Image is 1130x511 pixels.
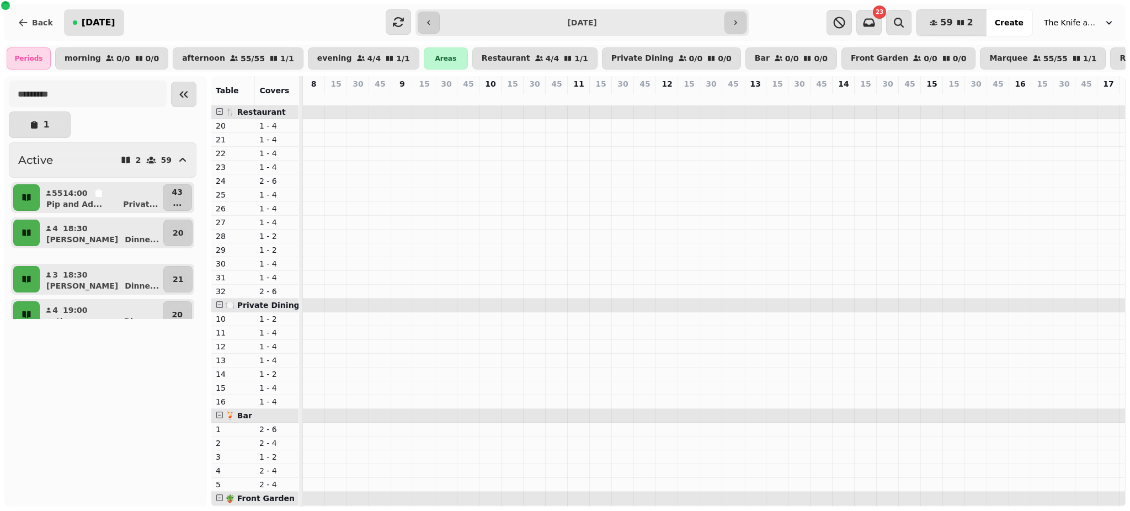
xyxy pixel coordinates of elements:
p: 17 [1103,78,1113,89]
p: 2 - 6 [259,286,294,297]
button: Marquee55/551/1 [980,47,1106,70]
p: 0 [928,92,936,103]
p: 30 [441,78,451,89]
p: 0 [376,92,385,103]
p: 0 [883,92,892,103]
p: 20 [216,120,250,131]
p: 4 / 4 [367,55,381,62]
p: 0 [442,92,451,103]
p: 26 [216,203,250,214]
p: 14 [838,78,849,89]
p: 15 [684,78,694,89]
p: evening [317,54,352,63]
p: 15 [216,382,250,393]
div: Areas [424,47,468,70]
p: 15 [860,78,871,89]
span: Table [216,86,239,95]
button: 419:00ostinDinne... [42,301,161,328]
p: 14:00 [63,188,88,199]
p: 0 [773,92,782,103]
p: 0 [861,92,870,103]
p: 2 - 6 [259,175,294,187]
p: 30 [882,78,893,89]
p: 15 [419,78,429,89]
p: 45 [904,78,915,89]
p: 15 [507,78,518,89]
p: 0 [420,92,429,103]
p: 0 [1038,92,1047,103]
p: 20 [172,309,183,320]
p: 0 [905,92,914,103]
span: 59 [940,18,952,27]
p: 4 [216,465,250,476]
p: 8 [311,78,317,89]
p: Bar [755,54,770,63]
p: 16 [216,396,250,407]
button: [DATE] [64,9,124,36]
p: Restaurant [482,54,530,63]
p: 0 / 0 [689,55,703,62]
span: 23 [876,9,883,15]
p: 1 - 4 [259,396,294,407]
p: 1 - 4 [259,355,294,366]
p: 1 [216,424,250,435]
p: 1 / 1 [1083,55,1097,62]
p: 15 [948,78,959,89]
button: Active259 [9,142,196,178]
p: 0 / 0 [146,55,159,62]
p: 1 - 2 [259,231,294,242]
p: 30 [1059,78,1069,89]
p: 0 [685,92,694,103]
p: 1 [43,120,49,129]
button: Bar0/00/0 [745,47,837,70]
p: [PERSON_NAME] [46,280,118,291]
p: 2 - 6 [259,424,294,435]
p: 18:30 [63,223,88,234]
p: 45 [639,78,650,89]
p: 1 - 4 [259,341,294,352]
p: 0 [354,92,363,103]
p: 30 [529,78,540,89]
p: 2 - 4 [259,438,294,449]
span: The Knife and [PERSON_NAME] [1044,17,1099,28]
p: 0 [663,92,671,103]
button: afternoon55/551/1 [173,47,303,70]
p: 45 [463,78,473,89]
span: 🍹 Bar [225,411,252,420]
p: 2 [136,156,141,164]
p: 0 / 0 [116,55,130,62]
p: morning [65,54,101,63]
p: 1 - 4 [259,327,294,338]
button: Back [9,9,62,36]
p: 15 [1037,78,1047,89]
span: [DATE] [82,18,115,27]
p: 1 / 1 [574,55,588,62]
p: 3 [216,451,250,462]
div: Periods [7,47,51,70]
p: 0 [310,92,318,103]
p: 0 [817,92,826,103]
span: 🍴 Restaurant [225,108,286,116]
span: Create [995,19,1024,26]
p: 0 [950,92,958,103]
p: 0 [398,92,407,103]
p: 30 [216,258,250,269]
span: Covers [259,86,289,95]
p: 11 [216,327,250,338]
p: Marquee [989,54,1027,63]
p: 0 [1104,92,1113,103]
p: 0 [994,92,1003,103]
p: Private Dining [611,54,674,63]
p: 14 [216,369,250,380]
p: 2 [216,438,250,449]
button: morning0/00/0 [55,47,168,70]
p: 12 [662,78,672,89]
p: 15 [331,78,341,89]
p: Dinne ... [125,234,159,245]
p: Front Garden [851,54,908,63]
p: 55 / 55 [1043,55,1068,62]
p: [PERSON_NAME] [46,234,118,245]
p: 1 / 1 [396,55,410,62]
p: Dinne ... [124,316,158,327]
p: 1 - 2 [259,313,294,324]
